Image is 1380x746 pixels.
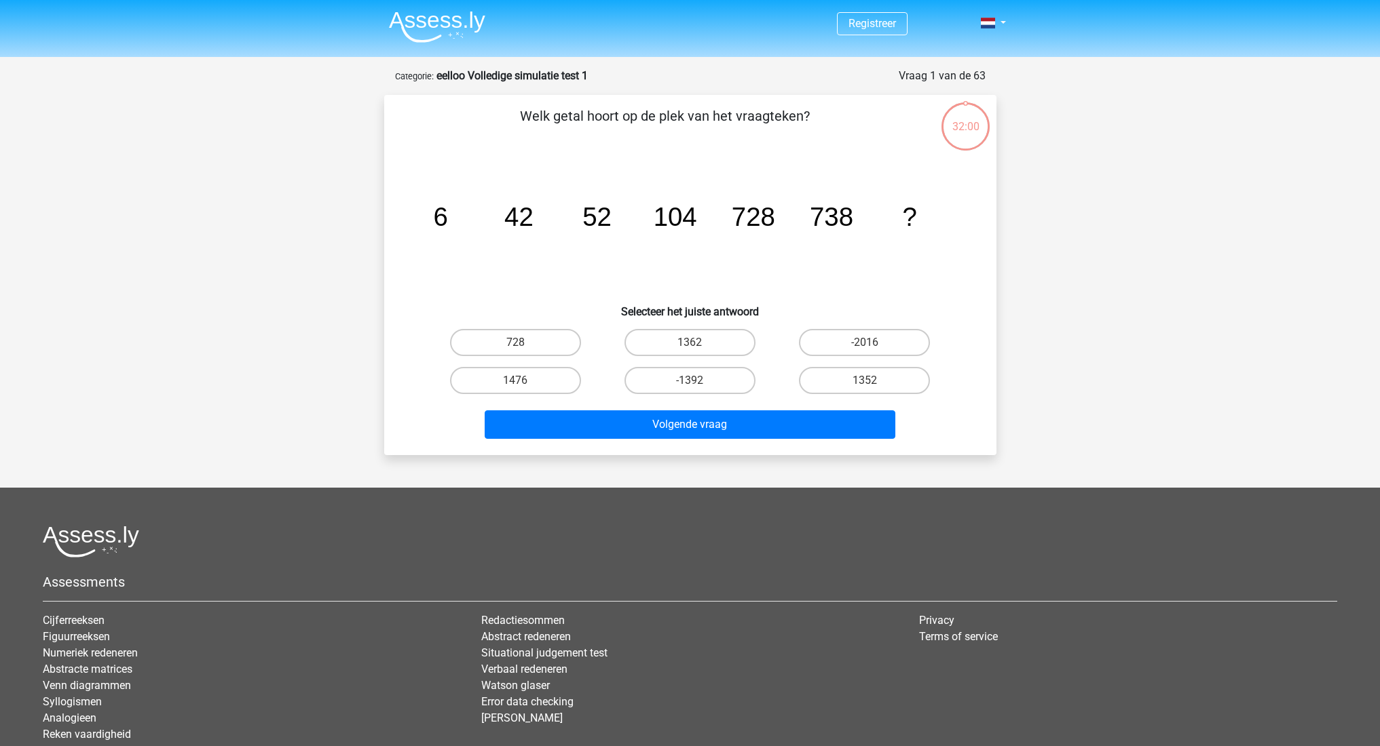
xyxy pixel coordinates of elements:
a: Registreer [848,17,896,30]
a: Abstract redeneren [481,630,571,643]
tspan: 52 [582,202,612,231]
label: -1392 [624,367,756,394]
small: Categorie: [395,71,434,81]
label: 1476 [450,367,581,394]
a: Watson glaser [481,679,550,692]
a: Verbaal redeneren [481,663,567,675]
a: Numeriek redeneren [43,646,138,659]
h5: Assessments [43,574,1337,590]
label: 1352 [799,367,930,394]
strong: eelloo Volledige simulatie test 1 [436,69,588,82]
a: Syllogismen [43,695,102,708]
a: Abstracte matrices [43,663,132,675]
label: 728 [450,329,581,356]
a: Privacy [919,614,954,627]
tspan: ? [902,202,916,231]
a: Venn diagrammen [43,679,131,692]
p: Welk getal hoort op de plek van het vraagteken? [406,106,924,146]
a: Situational judgement test [481,646,608,659]
label: -2016 [799,329,930,356]
a: Terms of service [919,630,998,643]
a: Analogieen [43,711,96,724]
label: 1362 [624,329,756,356]
img: Assessly [389,11,485,43]
a: Reken vaardigheid [43,728,131,741]
h6: Selecteer het juiste antwoord [406,294,975,318]
a: [PERSON_NAME] [481,711,563,724]
tspan: 728 [731,202,775,231]
tspan: 738 [809,202,853,231]
a: Redactiesommen [481,614,565,627]
tspan: 104 [653,202,696,231]
img: Assessly logo [43,526,139,557]
div: Vraag 1 van de 63 [899,68,986,84]
tspan: 42 [504,202,534,231]
button: Volgende vraag [485,410,895,439]
a: Figuurreeksen [43,630,110,643]
tspan: 6 [433,202,447,231]
div: 32:00 [940,101,991,135]
a: Cijferreeksen [43,614,105,627]
a: Error data checking [481,695,574,708]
